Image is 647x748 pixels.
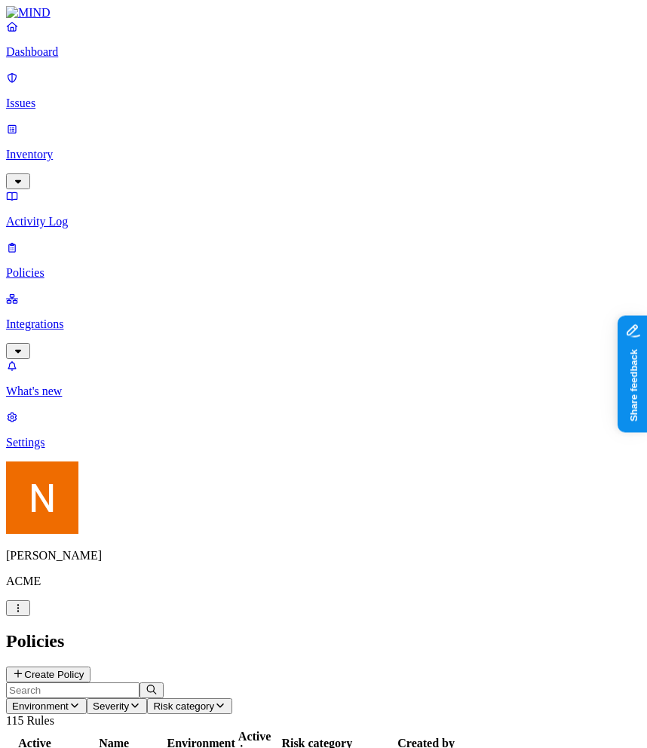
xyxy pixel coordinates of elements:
[6,667,90,682] button: Create Policy
[6,71,641,110] a: Issues
[6,148,641,161] p: Inventory
[6,714,54,727] span: 115 Rules
[6,575,641,588] p: ACME
[12,700,69,712] span: Environment
[93,700,129,712] span: Severity
[6,189,641,228] a: Activity Log
[6,410,641,449] a: Settings
[6,359,641,398] a: What's new
[6,6,51,20] img: MIND
[6,266,641,280] p: Policies
[153,700,214,712] span: Risk category
[6,682,140,698] input: Search
[6,461,78,534] img: Nitai Mishary
[6,20,641,59] a: Dashboard
[6,122,641,187] a: Inventory
[6,241,641,280] a: Policies
[6,436,641,449] p: Settings
[6,385,641,398] p: What's new
[6,215,641,228] p: Activity Log
[6,317,641,331] p: Integrations
[6,631,641,651] h2: Policies
[6,292,641,357] a: Integrations
[6,45,641,59] p: Dashboard
[6,549,641,563] p: [PERSON_NAME]
[6,6,641,20] a: MIND
[6,97,641,110] p: Issues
